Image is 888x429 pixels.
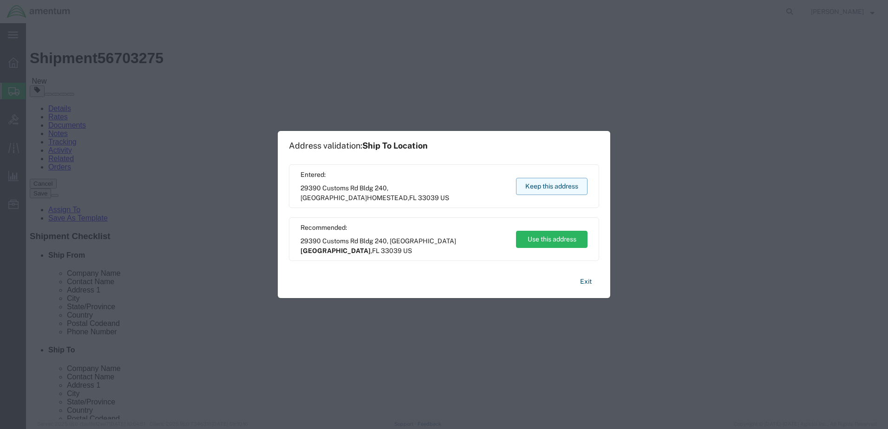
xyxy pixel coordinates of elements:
[573,273,599,290] button: Exit
[300,183,507,203] span: 29390 Customs Rd Bldg 240, [GEOGRAPHIC_DATA] ,
[300,247,371,254] span: [GEOGRAPHIC_DATA]
[289,141,428,151] h1: Address validation:
[362,141,428,150] span: Ship To Location
[409,194,417,201] span: FL
[381,247,402,254] span: 33039
[403,247,412,254] span: US
[300,236,507,256] span: 29390 Customs Rd Bldg 240, [GEOGRAPHIC_DATA] ,
[372,247,379,254] span: FL
[300,223,507,233] span: Recommended:
[516,178,588,195] button: Keep this address
[367,194,408,201] span: HOMESTEAD
[418,194,439,201] span: 33039
[440,194,449,201] span: US
[300,170,507,180] span: Entered:
[516,231,588,248] button: Use this address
